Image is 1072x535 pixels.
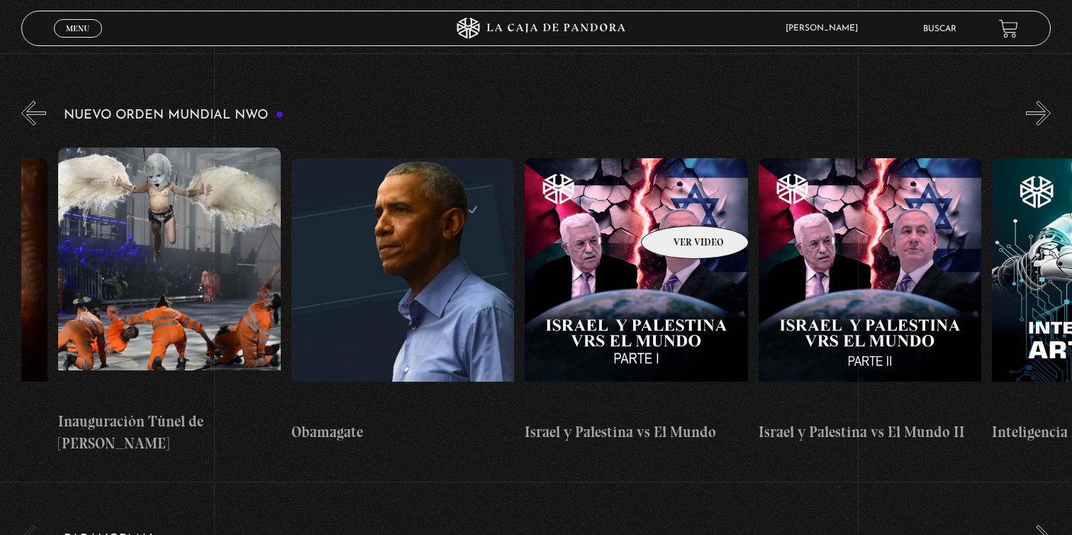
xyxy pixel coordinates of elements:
[21,101,46,126] button: Previous
[58,410,281,455] h4: Inauguración Túnel de [PERSON_NAME]
[759,136,981,466] a: Israel y Palestina vs El Mundo II
[525,421,747,443] h4: Israel y Palestina vs El Mundo
[1026,101,1051,126] button: Next
[58,136,281,466] a: Inauguración Túnel de [PERSON_NAME]
[999,19,1018,38] a: View your shopping cart
[923,25,956,33] a: Buscar
[291,136,514,466] a: Obamagate
[759,421,981,443] h4: Israel y Palestina vs El Mundo II
[525,136,747,466] a: Israel y Palestina vs El Mundo
[66,24,89,33] span: Menu
[61,36,94,46] span: Cerrar
[64,109,284,122] h3: Nuevo Orden Mundial NWO
[291,421,514,443] h4: Obamagate
[778,24,872,33] span: [PERSON_NAME]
